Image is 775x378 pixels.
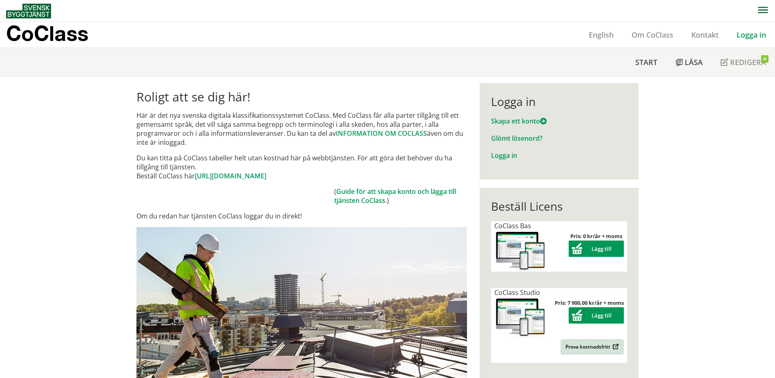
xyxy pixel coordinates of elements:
[611,344,619,350] img: Outbound.png
[494,297,547,338] img: coclass-license.jpg
[580,30,623,40] a: English
[666,48,712,76] a: Läsa
[570,232,622,240] strong: Pris: 0 kr/år + moms
[561,339,624,355] a: Prova kostnadsfritt
[569,241,624,257] button: Lägg till
[491,199,627,213] div: Beställ Licens
[491,134,543,143] a: Glömt lösenord?
[491,117,547,126] a: Skapa ett konto
[136,153,467,180] p: Du kan titta på CoClass tabeller helt utan kostnad här på webbtjänsten. För att göra det behöver ...
[626,48,666,76] a: Start
[334,187,467,205] td: ( .)
[6,4,51,18] img: Svensk Byggtjänst
[491,94,627,108] div: Logga in
[635,57,657,67] span: Start
[334,187,456,205] a: Guide för att skapa konto och lägga till tjänsten CoClass
[685,57,703,67] span: Läsa
[136,211,467,220] p: Om du redan har tjänsten CoClass loggar du in direkt!
[623,30,682,40] a: Om CoClass
[136,90,467,104] h1: Roligt att se dig här!
[136,111,467,147] p: Här är det nya svenska digitala klassifikationssystemet CoClass. Med CoClass får alla parter till...
[494,221,531,230] span: CoClass Bas
[569,307,624,324] button: Lägg till
[6,29,88,38] p: CoClass
[6,22,106,47] a: CoClass
[682,30,728,40] a: Kontakt
[491,151,517,160] a: Logga in
[494,288,540,297] span: CoClass Studio
[555,299,624,306] strong: Pris: 7 900,00 kr/år + moms
[336,129,427,138] a: INFORMATION OM COCLASS
[494,230,547,272] img: coclass-license.jpg
[728,30,775,40] a: Logga in
[569,245,624,252] a: Lägg till
[195,171,266,180] a: [URL][DOMAIN_NAME]
[569,312,624,319] a: Lägg till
